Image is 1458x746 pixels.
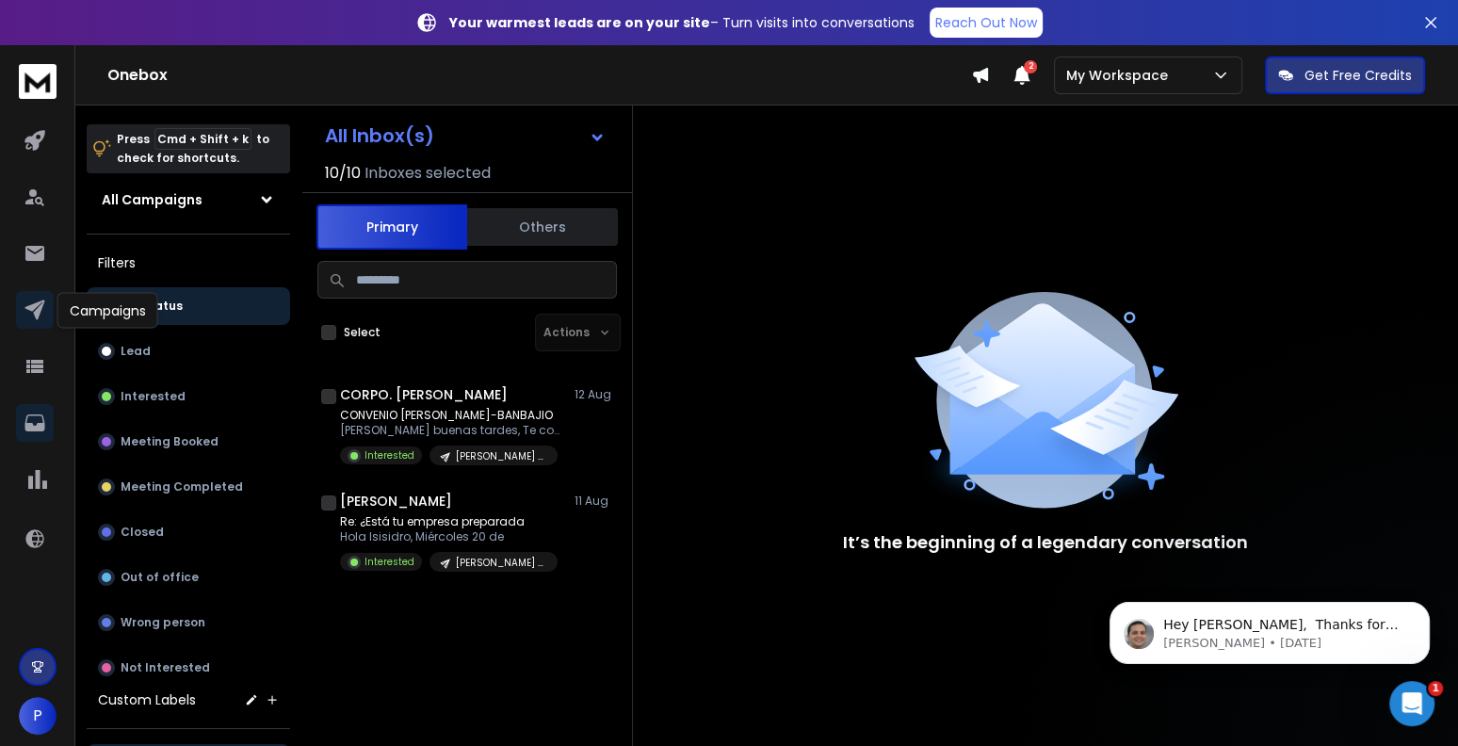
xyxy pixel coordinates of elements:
[843,529,1248,556] p: It’s the beginning of a legendary conversation
[87,181,290,219] button: All Campaigns
[87,287,290,325] button: All Status
[121,434,219,449] p: Meeting Booked
[340,492,452,511] h1: [PERSON_NAME]
[467,206,618,248] button: Others
[19,697,57,735] button: P
[57,293,158,329] div: Campaigns
[87,332,290,370] button: Lead
[340,529,558,544] p: Hola Isisidro, Miércoles 20 de
[121,660,210,675] p: Not Interested
[1066,66,1175,85] p: My Workspace
[364,555,414,569] p: Interested
[87,250,290,276] h3: Filters
[87,378,290,415] button: Interested
[121,570,199,585] p: Out of office
[87,559,290,596] button: Out of office
[121,344,151,359] p: Lead
[1265,57,1425,94] button: Get Free Credits
[364,162,491,185] h3: Inboxes selected
[121,389,186,404] p: Interested
[154,128,251,150] span: Cmd + Shift + k
[1389,681,1434,726] iframe: Intercom live chat
[87,649,290,687] button: Not Interested
[1081,562,1458,695] iframe: Intercom notifications message
[310,117,621,154] button: All Inbox(s)
[344,325,381,340] label: Select
[98,690,196,709] h3: Custom Labels
[87,513,290,551] button: Closed
[575,494,617,509] p: 11 Aug
[456,556,546,570] p: [PERSON_NAME] B2B - HR General
[340,408,566,423] p: CONVENIO [PERSON_NAME]-BANBAJIO
[87,468,290,506] button: Meeting Completed
[340,423,566,438] p: [PERSON_NAME] buenas tardes, Te comparto
[364,448,414,462] p: Interested
[121,479,243,495] p: Meeting Completed
[1024,60,1037,73] span: 2
[449,13,710,32] strong: Your warmest leads are on your site
[325,126,434,145] h1: All Inbox(s)
[935,13,1037,32] p: Reach Out Now
[340,385,508,404] h1: CORPO. [PERSON_NAME]
[1428,681,1443,696] span: 1
[930,8,1043,38] a: Reach Out Now
[325,162,361,185] span: 10 / 10
[456,449,546,463] p: [PERSON_NAME] B2B - HR General
[316,204,467,250] button: Primary
[340,514,558,529] p: Re: ¿Está tu empresa preparada
[121,615,205,630] p: Wrong person
[575,387,617,402] p: 12 Aug
[87,604,290,641] button: Wrong person
[117,130,269,168] p: Press to check for shortcuts.
[87,423,290,461] button: Meeting Booked
[107,64,971,87] h1: Onebox
[449,13,915,32] p: – Turn visits into conversations
[102,190,202,209] h1: All Campaigns
[19,64,57,99] img: logo
[1304,66,1412,85] p: Get Free Credits
[121,525,164,540] p: Closed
